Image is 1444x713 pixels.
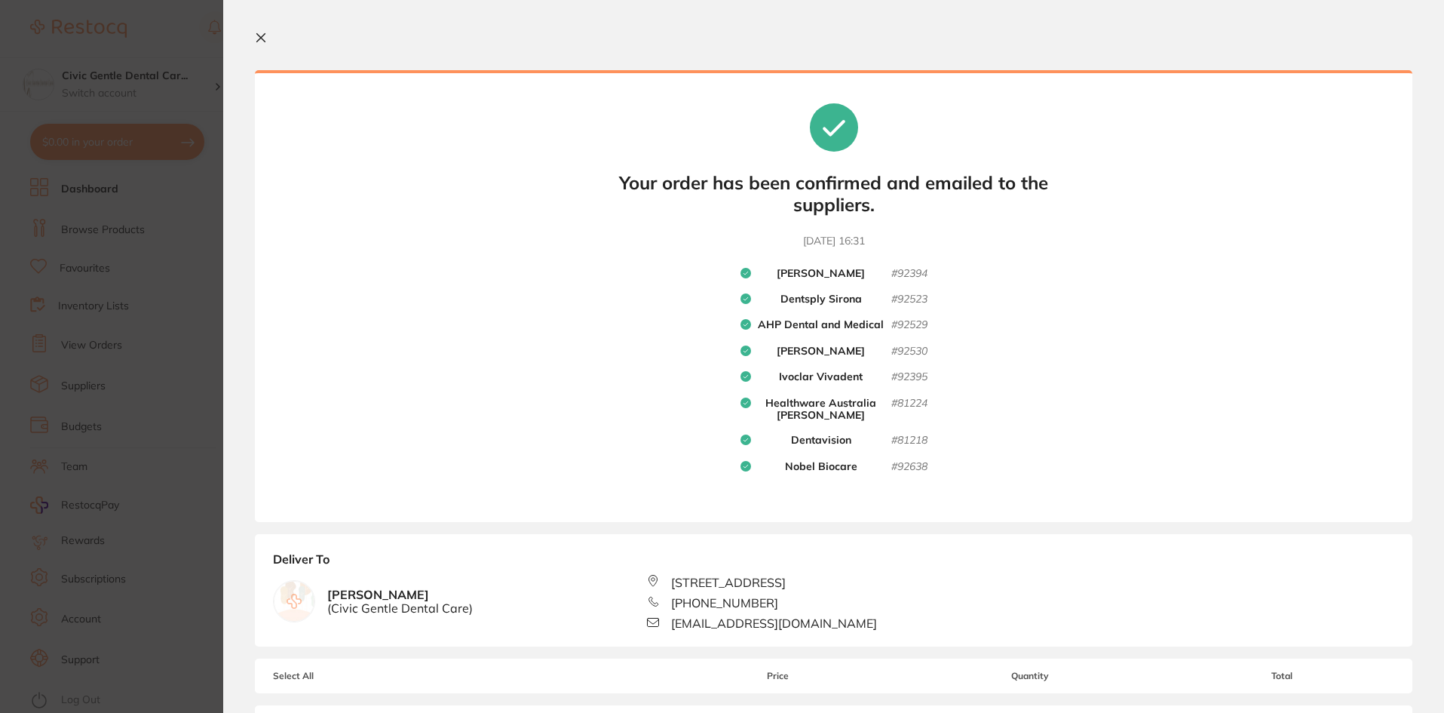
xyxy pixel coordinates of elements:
[890,671,1170,681] span: Quantity
[273,671,424,681] span: Select All
[803,234,865,249] time: [DATE] 16:31
[665,671,889,681] span: Price
[891,293,927,306] small: # 92523
[891,460,927,474] small: # 92638
[274,581,314,622] img: empty.jpg
[273,552,1394,575] b: Deliver To
[777,345,865,358] b: [PERSON_NAME]
[891,397,927,423] small: # 81224
[891,267,927,281] small: # 92394
[1170,671,1394,681] span: Total
[758,318,884,332] b: AHP Dental and Medical
[327,601,473,615] span: ( Civic Gentle Dental Care )
[780,293,862,306] b: Dentsply Sirona
[891,318,927,332] small: # 92529
[779,370,863,384] b: Ivoclar Vivadent
[891,434,927,447] small: # 81218
[608,172,1060,216] b: Your order has been confirmed and emailed to the suppliers.
[891,345,927,358] small: # 92530
[671,596,778,610] span: [PHONE_NUMBER]
[777,267,865,281] b: [PERSON_NAME]
[327,588,473,616] b: [PERSON_NAME]
[785,460,857,474] b: Nobel Biocare
[791,434,851,447] b: Dentavision
[751,397,891,423] b: Healthware Australia [PERSON_NAME]
[671,576,786,589] span: [STREET_ADDRESS]
[891,370,927,384] small: # 92395
[671,616,877,630] span: [EMAIL_ADDRESS][DOMAIN_NAME]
